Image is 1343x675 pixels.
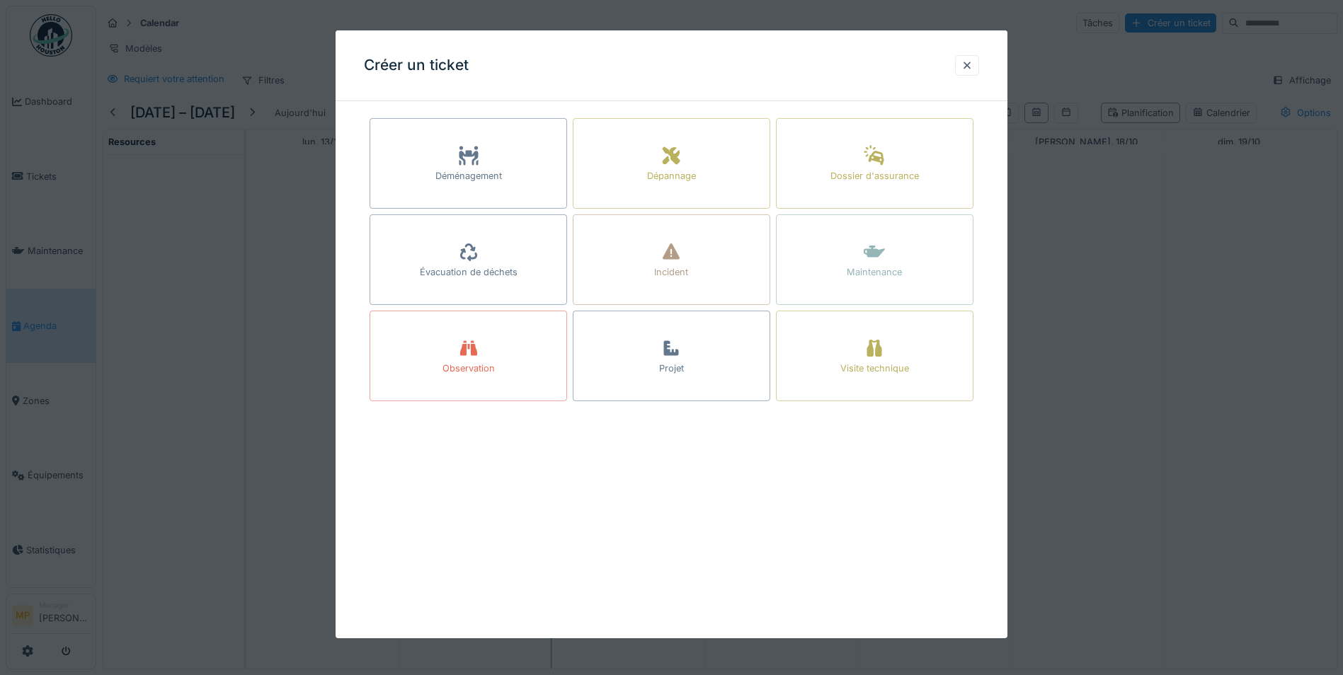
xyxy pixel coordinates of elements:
div: Projet [659,362,684,375]
div: Évacuation de déchets [420,265,518,279]
div: Observation [442,362,495,375]
h3: Créer un ticket [364,57,469,74]
div: Déménagement [435,169,502,183]
div: Dossier d'assurance [830,169,919,183]
div: Incident [654,265,688,279]
div: Dépannage [647,169,696,183]
div: Maintenance [847,265,902,279]
div: Visite technique [840,362,909,375]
